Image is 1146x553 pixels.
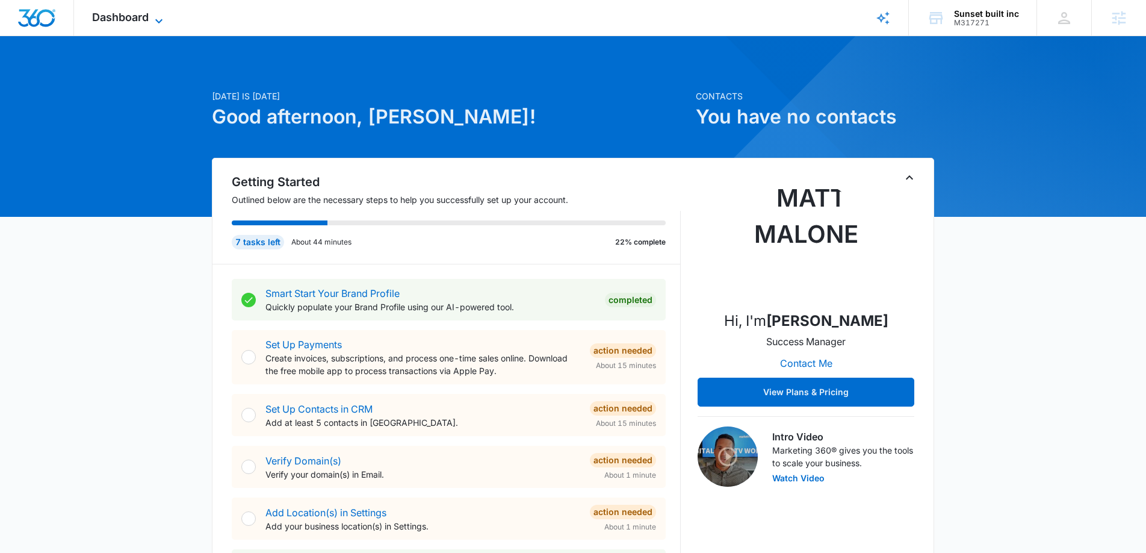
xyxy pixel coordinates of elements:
div: Action Needed [590,343,656,358]
p: Hi, I'm [724,310,888,332]
button: Toggle Collapse [902,170,917,185]
img: Matt Malone [746,180,866,301]
p: Marketing 360® gives you the tools to scale your business. [772,444,914,469]
span: About 15 minutes [596,360,656,371]
img: Intro Video [698,426,758,487]
a: Add Location(s) in Settings [265,507,386,519]
a: Set Up Contacts in CRM [265,403,373,415]
p: Quickly populate your Brand Profile using our AI-powered tool. [265,301,595,313]
h1: Good afternoon, [PERSON_NAME]! [212,102,689,131]
div: Action Needed [590,453,656,467]
div: 7 tasks left [232,235,284,249]
span: About 1 minute [604,470,656,481]
p: About 44 minutes [291,237,352,248]
strong: [PERSON_NAME] [766,312,888,330]
span: About 1 minute [604,522,656,533]
p: [DATE] is [DATE] [212,90,689,102]
h1: You have no contacts [696,102,934,131]
p: Add your business location(s) in Settings. [265,520,580,533]
a: Smart Start Your Brand Profile [265,287,400,299]
button: Watch Video [772,474,825,483]
h3: Intro Video [772,430,914,444]
div: Completed [605,293,656,307]
p: Create invoices, subscriptions, and process one-time sales online. Download the free mobile app t... [265,352,580,377]
p: Verify your domain(s) in Email. [265,468,580,481]
button: Contact Me [768,349,844,378]
p: Success Manager [766,334,846,349]
p: Add at least 5 contacts in [GEOGRAPHIC_DATA]. [265,416,580,429]
span: About 15 minutes [596,418,656,429]
a: Verify Domain(s) [265,455,341,467]
div: Action Needed [590,401,656,416]
p: Contacts [696,90,934,102]
button: View Plans & Pricing [698,378,914,407]
div: account name [954,9,1019,19]
p: 22% complete [615,237,666,248]
p: Outlined below are the necessary steps to help you successfully set up your account. [232,193,681,206]
div: account id [954,19,1019,27]
h2: Getting Started [232,173,681,191]
div: Action Needed [590,505,656,519]
a: Set Up Payments [265,339,342,351]
span: Dashboard [92,11,149,23]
